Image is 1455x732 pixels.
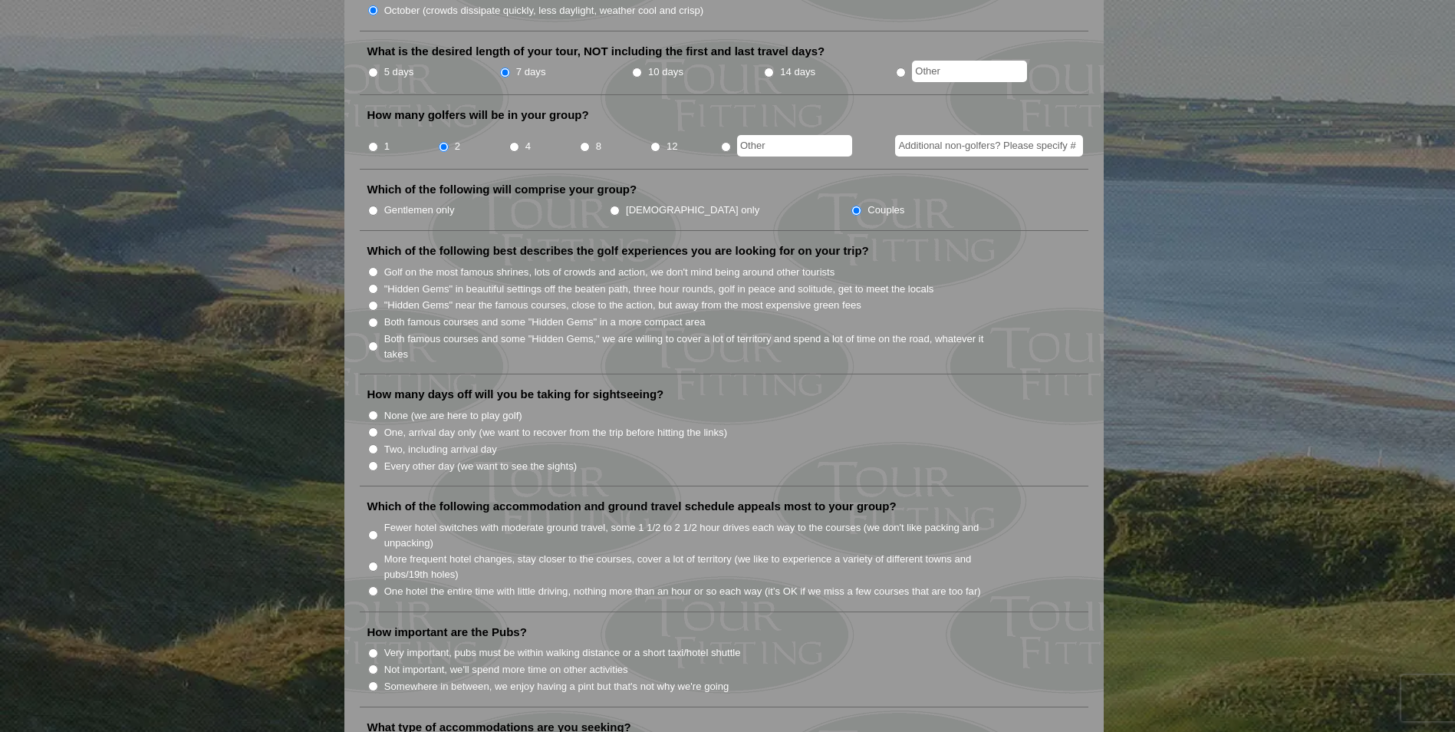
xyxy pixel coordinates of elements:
[895,135,1083,157] input: Additional non-golfers? Please specify #
[455,139,460,154] label: 2
[367,499,897,514] label: Which of the following accommodation and ground travel schedule appeals most to your group?
[384,662,628,678] label: Not important, we'll spend more time on other activities
[867,203,904,218] label: Couples
[367,243,869,259] label: Which of the following best describes the golf experiences you are looking for on your trip?
[384,3,704,18] label: October (crowds dissipate quickly, less daylight, weather cool and crisp)
[384,282,934,297] label: "Hidden Gems" in beautiful settings off the beaten path, three hour rounds, golf in peace and sol...
[384,203,455,218] label: Gentlemen only
[367,44,825,59] label: What is the desired length of your tour, NOT including the first and last travel days?
[384,645,741,661] label: Very important, pubs must be within walking distance or a short taxi/hotel shuttle
[737,135,852,157] input: Other
[525,139,531,154] label: 4
[384,64,414,80] label: 5 days
[384,265,835,280] label: Golf on the most famous shrines, lots of crowds and action, we don't mind being around other tour...
[384,331,1001,361] label: Both famous courses and some "Hidden Gems," we are willing to cover a lot of territory and spend ...
[367,182,637,197] label: Which of the following will comprise your group?
[912,61,1027,82] input: Other
[516,64,546,80] label: 7 days
[596,139,601,154] label: 8
[780,64,815,80] label: 14 days
[384,552,1001,582] label: More frequent hotel changes, stay closer to the courses, cover a lot of territory (we like to exp...
[384,408,522,424] label: None (we are here to play golf)
[384,679,729,694] label: Somewhere in between, we enjoy having a pint but that's not why we're going
[367,625,527,640] label: How important are the Pubs?
[667,139,678,154] label: 12
[367,387,664,402] label: How many days off will you be taking for sightseeing?
[384,459,577,474] label: Every other day (we want to see the sights)
[367,107,589,123] label: How many golfers will be in your group?
[384,442,497,457] label: Two, including arrival day
[384,584,981,599] label: One hotel the entire time with little driving, nothing more than an hour or so each way (it’s OK ...
[384,425,727,440] label: One, arrival day only (we want to recover from the trip before hitting the links)
[384,139,390,154] label: 1
[384,315,706,330] label: Both famous courses and some "Hidden Gems" in a more compact area
[384,520,1001,550] label: Fewer hotel switches with moderate ground travel, some 1 1/2 to 2 1/2 hour drives each way to the...
[648,64,683,80] label: 10 days
[626,203,759,218] label: [DEMOGRAPHIC_DATA] only
[384,298,861,313] label: "Hidden Gems" near the famous courses, close to the action, but away from the most expensive gree...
